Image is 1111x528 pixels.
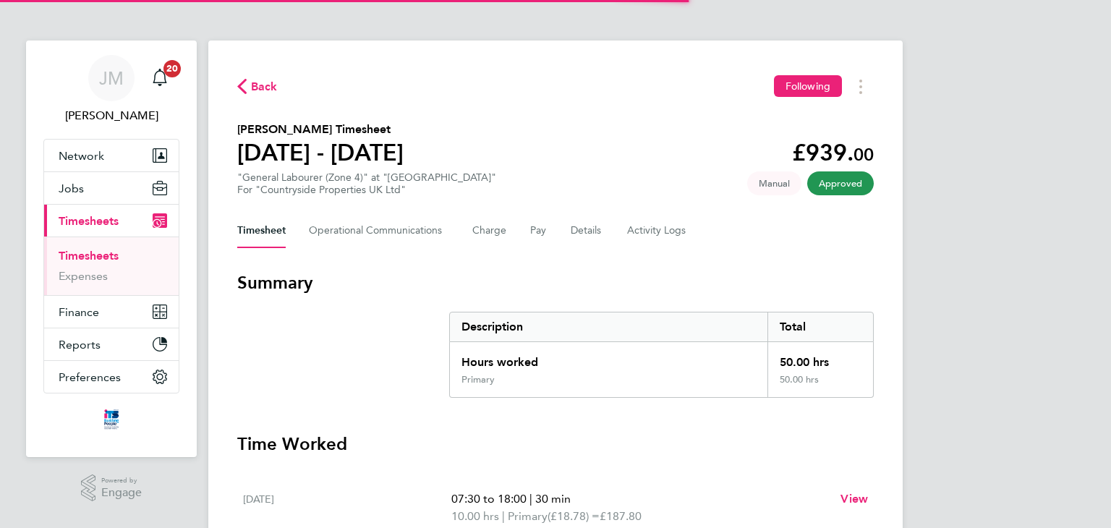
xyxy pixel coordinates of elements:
button: Operational Communications [309,213,449,248]
button: Finance [44,296,179,328]
div: Timesheets [44,237,179,295]
span: £187.80 [600,509,642,523]
span: 20 [163,60,181,77]
a: Go to home page [43,408,179,431]
h2: [PERSON_NAME] Timesheet [237,121,404,138]
img: itsconstruction-logo-retina.png [101,408,122,431]
nav: Main navigation [26,41,197,457]
div: Primary [461,374,495,386]
span: Powered by [101,474,142,487]
button: Preferences [44,361,179,393]
a: View [840,490,868,508]
span: Engage [101,487,142,499]
div: Total [767,312,873,341]
span: Primary [508,508,548,525]
span: Network [59,149,104,163]
span: JM [99,69,124,88]
div: 50.00 hrs [767,374,873,397]
h3: Summary [237,271,874,294]
div: Description [450,312,767,341]
a: JM[PERSON_NAME] [43,55,179,124]
a: 20 [145,55,174,101]
button: Jobs [44,172,179,204]
div: "General Labourer (Zone 4)" at "[GEOGRAPHIC_DATA]" [237,171,496,196]
button: Pay [530,213,548,248]
a: Powered byEngage [81,474,142,502]
span: 30 min [535,492,571,506]
div: Hours worked [450,342,767,374]
div: [DATE] [243,490,451,525]
button: Timesheet [237,213,286,248]
div: Summary [449,312,874,398]
span: This timesheet was manually created. [747,171,801,195]
span: Timesheets [59,214,119,228]
span: | [502,509,505,523]
span: Reports [59,338,101,352]
button: Back [237,77,278,95]
span: Back [251,78,278,95]
span: 07:30 to 18:00 [451,492,527,506]
button: Following [774,75,842,97]
a: Timesheets [59,249,119,263]
div: For "Countryside Properties UK Ltd" [237,184,496,196]
span: 10.00 hrs [451,509,499,523]
button: Network [44,140,179,171]
span: Preferences [59,370,121,384]
h3: Time Worked [237,433,874,456]
a: Expenses [59,269,108,283]
h1: [DATE] - [DATE] [237,138,404,167]
span: Jobs [59,182,84,195]
span: | [529,492,532,506]
app-decimal: £939. [792,139,874,166]
button: Activity Logs [627,213,688,248]
span: Joe Melmoth [43,107,179,124]
button: Charge [472,213,507,248]
button: Timesheets [44,205,179,237]
span: This timesheet has been approved. [807,171,874,195]
span: (£18.78) = [548,509,600,523]
button: Reports [44,328,179,360]
div: 50.00 hrs [767,342,873,374]
button: Details [571,213,604,248]
button: Timesheets Menu [848,75,874,98]
span: Following [786,80,830,93]
span: Finance [59,305,99,319]
span: View [840,492,868,506]
span: 00 [854,144,874,165]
